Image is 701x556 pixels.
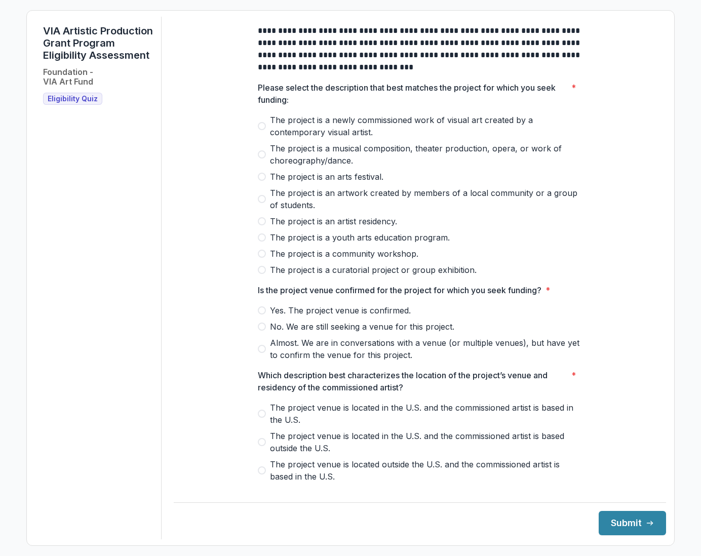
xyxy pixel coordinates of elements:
span: Yes. The project venue is confirmed. [270,304,411,316]
span: Almost. We are in conversations with a venue (or multiple venues), but have yet to confirm the ve... [270,337,582,361]
span: The project venue is located in the U.S. and the commissioned artist is based in the U.S. [270,402,582,426]
span: The project is an artist residency. [270,215,397,227]
span: The project venue is located outside the U.S. and the commissioned artist is based in the U.S. [270,458,582,483]
span: The project is a musical composition, theater production, opera, or work of choreography/dance. [270,142,582,167]
h1: VIA Artistic Production Grant Program Eligibility Assessment [43,25,153,61]
span: Eligibility Quiz [48,95,98,103]
span: The project venue is located in the U.S. and the commissioned artist is based outside the U.S. [270,430,582,454]
span: No. We are still seeking a venue for this project. [270,321,454,333]
span: The project is a curatorial project or group exhibition. [270,264,477,276]
span: The project is a community workshop. [270,248,418,260]
span: The project is an artwork created by members of a local community or a group of students. [270,187,582,211]
h2: Foundation - VIA Art Fund [43,67,93,87]
p: Which description best characterizes the location of the project’s venue and residency of the com... [258,369,567,393]
span: The project is a newly commissioned work of visual art created by a contemporary visual artist. [270,114,582,138]
p: Is the project venue confirmed for the project for which you seek funding? [258,284,541,296]
p: Please select the description that best matches the project for which you seek funding: [258,82,567,106]
span: The project is a youth arts education program. [270,231,450,244]
button: Submit [599,511,666,535]
span: The project is an arts festival. [270,171,383,183]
